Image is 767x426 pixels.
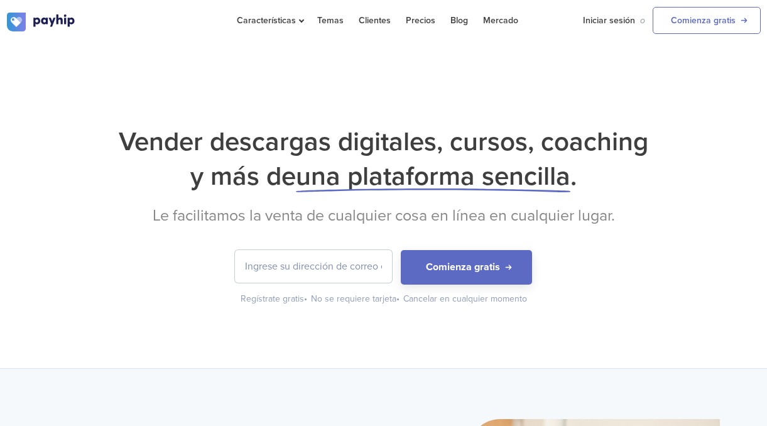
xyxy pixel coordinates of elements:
a: Comienza gratis [653,7,761,34]
div: No se requiere tarjeta [311,293,401,305]
span: • [396,293,400,304]
input: Ingrese su dirección de correo electrónico [235,250,392,283]
div: Cancelar en cualquier momento [403,293,527,305]
button: Comienza gratis [401,250,532,285]
img: logo.svg [7,13,76,31]
span: • [304,293,307,304]
span: una plataforma sencilla [296,160,570,192]
span: Características [237,15,302,26]
span: . [570,160,577,192]
h1: Vender descargas digitales, cursos, coaching y más de [7,124,761,194]
h2: Le facilitamos la venta de cualquier cosa en línea en cualquier lugar. [7,206,761,225]
div: Regístrate gratis [241,293,308,305]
